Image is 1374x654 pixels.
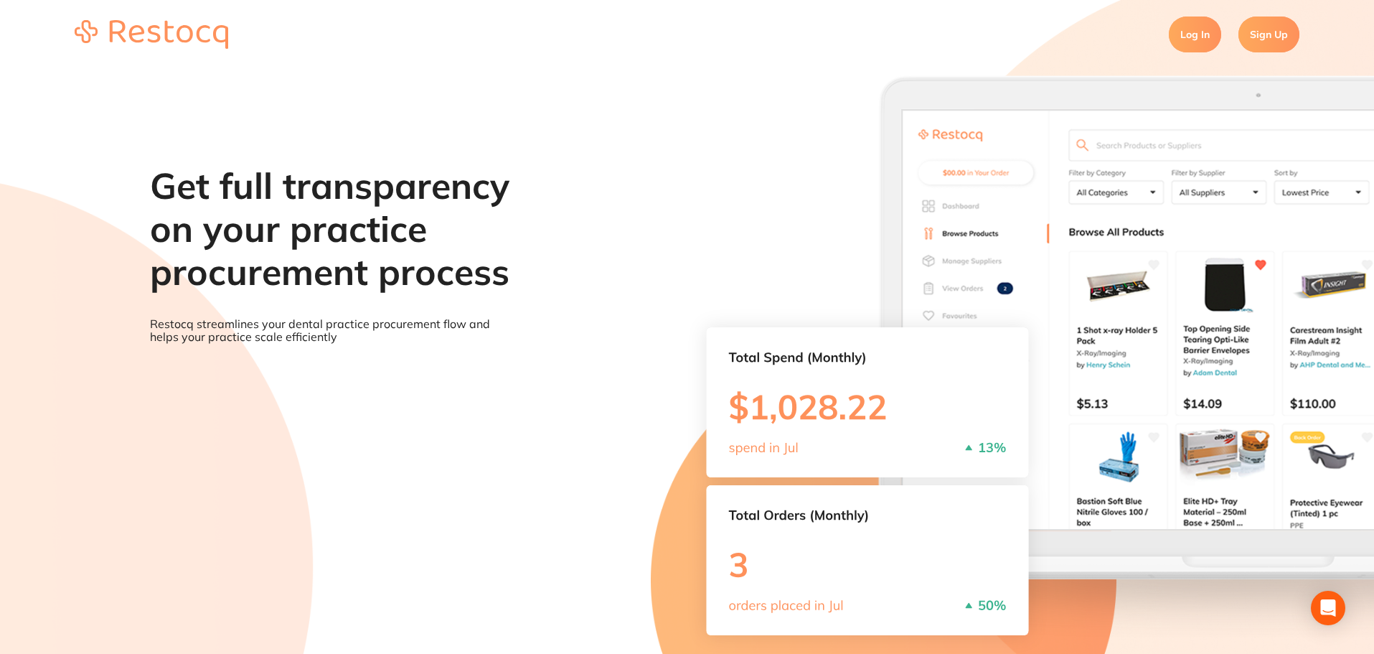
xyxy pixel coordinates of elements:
a: Log In [1169,17,1221,52]
img: restocq_logo.svg [75,20,228,49]
a: Sign Up [1238,17,1299,52]
div: Open Intercom Messenger [1311,591,1345,625]
h1: Get full transparency on your practice procurement process [150,164,512,294]
p: Restocq streamlines your dental practice procurement flow and helps your practice scale efficiently [150,317,512,344]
